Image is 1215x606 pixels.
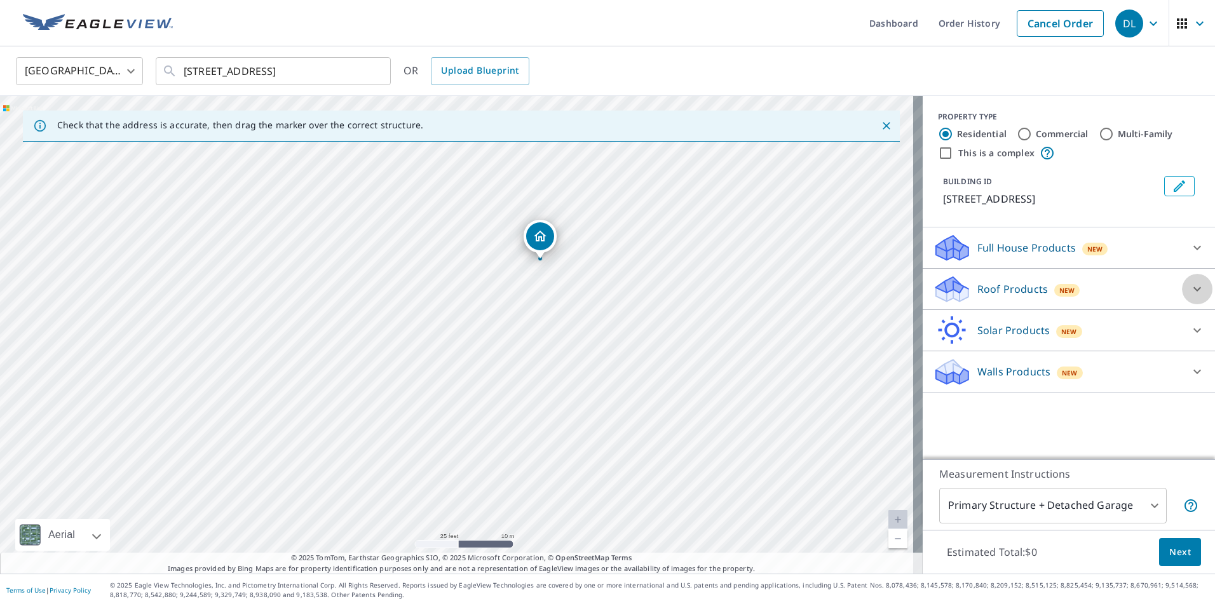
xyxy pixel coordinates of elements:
div: Full House ProductsNew [933,232,1205,263]
p: Measurement Instructions [939,466,1198,481]
p: Check that the address is accurate, then drag the marker over the correct structure. [57,119,423,131]
p: | [6,586,91,594]
a: Terms [611,553,632,562]
span: New [1087,244,1103,254]
div: Dropped pin, building 1, Residential property, 2290 W County Road 250 S Liberty, IN 47353 [524,220,557,259]
p: Walls Products [977,364,1050,379]
img: EV Logo [23,14,173,33]
div: Roof ProductsNew [933,274,1205,304]
span: New [1059,285,1075,295]
p: BUILDING ID [943,176,992,187]
div: Walls ProductsNew [933,356,1205,387]
div: [GEOGRAPHIC_DATA] [16,53,143,89]
a: Cancel Order [1017,10,1104,37]
a: Upload Blueprint [431,57,529,85]
p: © 2025 Eagle View Technologies, Inc. and Pictometry International Corp. All Rights Reserved. Repo... [110,581,1209,600]
label: Residential [957,128,1007,140]
div: PROPERTY TYPE [938,111,1200,123]
a: Privacy Policy [50,586,91,595]
div: Aerial [44,519,79,551]
a: Current Level 20, Zoom In Disabled [888,510,907,529]
div: Aerial [15,519,110,551]
span: New [1062,368,1078,378]
button: Close [878,118,895,134]
div: Primary Structure + Detached Garage [939,488,1167,523]
span: Next [1169,544,1191,560]
label: Multi-Family [1118,128,1173,140]
p: Full House Products [977,240,1076,255]
a: Terms of Use [6,586,46,595]
a: OpenStreetMap [555,553,609,562]
button: Edit building 1 [1164,176,1195,196]
span: © 2025 TomTom, Earthstar Geographics SIO, © 2025 Microsoft Corporation, © [291,553,632,563]
div: Solar ProductsNew [933,315,1205,346]
button: Next [1159,538,1201,567]
input: Search by address or latitude-longitude [184,53,365,89]
label: This is a complex [958,147,1035,159]
label: Commercial [1036,128,1089,140]
div: DL [1115,10,1143,37]
span: Upload Blueprint [441,63,519,79]
p: Roof Products [977,281,1048,297]
p: [STREET_ADDRESS] [943,191,1159,206]
p: Estimated Total: $0 [937,538,1047,566]
a: Current Level 20, Zoom Out [888,529,907,548]
div: OR [404,57,529,85]
span: Your report will include the primary structure and a detached garage if one exists. [1183,498,1198,513]
p: Solar Products [977,323,1050,338]
span: New [1061,327,1077,337]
